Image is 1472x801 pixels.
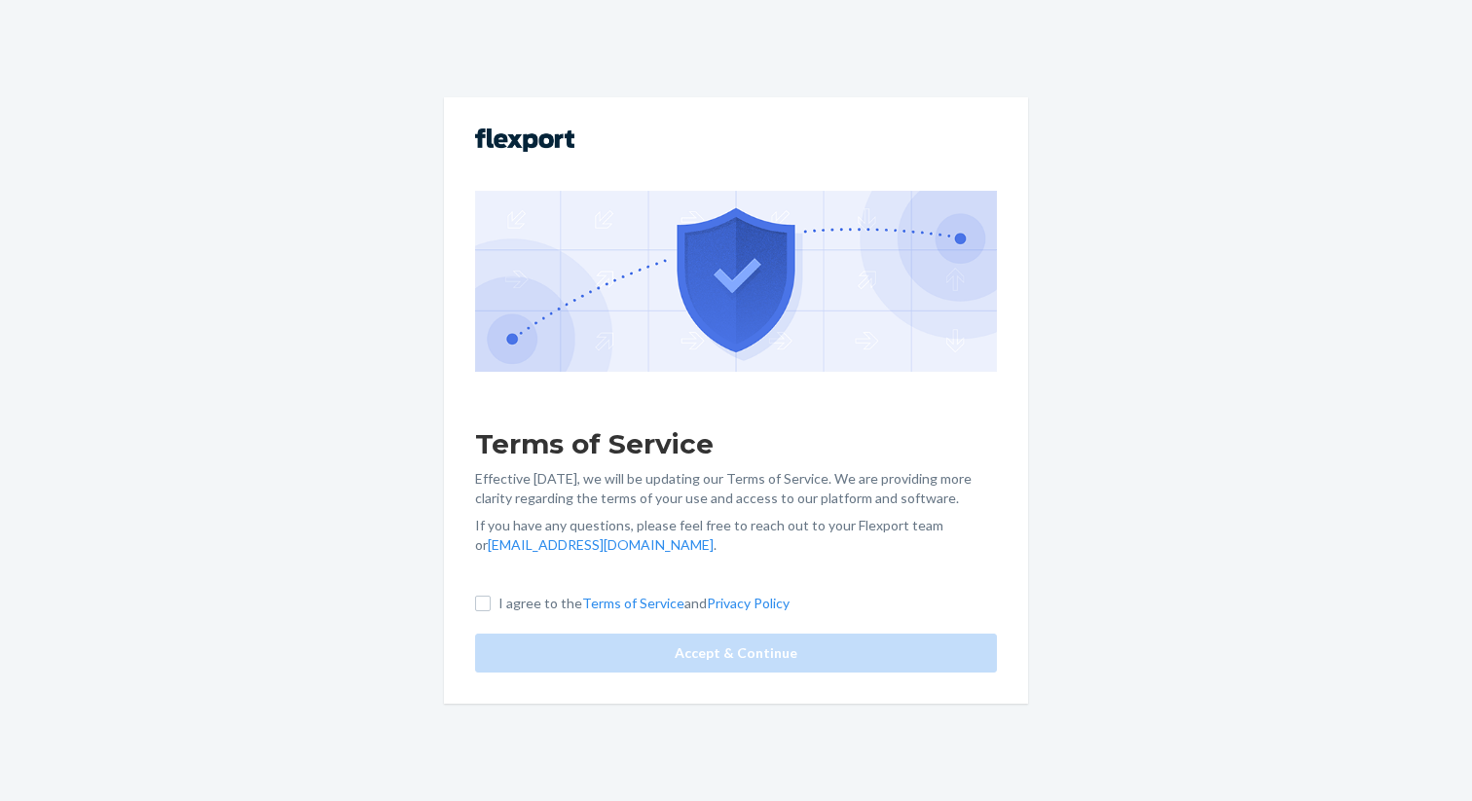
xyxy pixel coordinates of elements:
a: Privacy Policy [707,595,790,611]
h1: Terms of Service [475,426,997,461]
img: GDPR Compliance [475,191,997,372]
a: [EMAIL_ADDRESS][DOMAIN_NAME] [488,536,714,553]
p: I agree to the and [498,594,790,613]
a: Terms of Service [582,595,684,611]
img: Flexport logo [475,128,574,152]
p: Effective [DATE], we will be updating our Terms of Service. We are providing more clarity regardi... [475,469,997,508]
p: If you have any questions, please feel free to reach out to your Flexport team or . [475,516,997,555]
button: Accept & Continue [475,634,997,673]
input: I agree to theTerms of ServiceandPrivacy Policy [475,596,491,611]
